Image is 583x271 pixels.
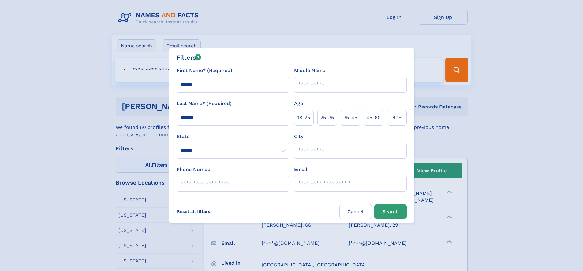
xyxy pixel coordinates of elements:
span: 35‑45 [343,114,357,121]
label: Email [294,166,307,173]
label: City [294,133,303,140]
span: 60+ [392,114,402,121]
label: First Name* (Required) [177,67,232,74]
label: Reset all filters [173,204,214,219]
span: 25‑35 [320,114,334,121]
label: Age [294,100,303,107]
span: 45‑60 [366,114,381,121]
button: Search [374,204,407,219]
label: Phone Number [177,166,212,173]
div: Filters [177,53,201,62]
label: State [177,133,289,140]
label: Last Name* (Required) [177,100,232,107]
span: 18‑25 [297,114,310,121]
label: Cancel [339,204,372,219]
label: Middle Name [294,67,325,74]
